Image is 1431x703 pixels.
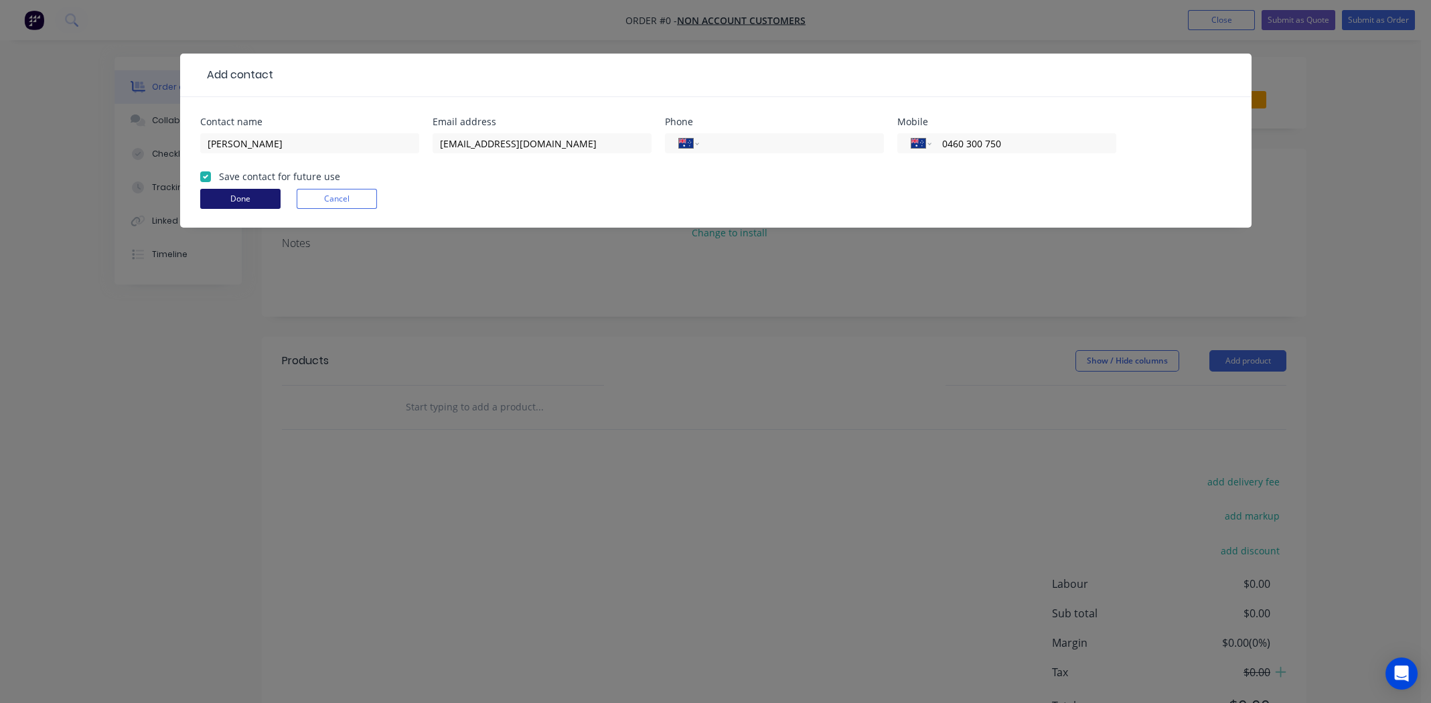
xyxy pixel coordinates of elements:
div: Open Intercom Messenger [1385,657,1418,690]
label: Save contact for future use [219,169,340,183]
button: Cancel [297,189,377,209]
button: Done [200,189,281,209]
div: Contact name [200,117,419,127]
div: Mobile [897,117,1116,127]
div: Phone [665,117,884,127]
div: Email address [433,117,652,127]
div: Add contact [200,67,273,83]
